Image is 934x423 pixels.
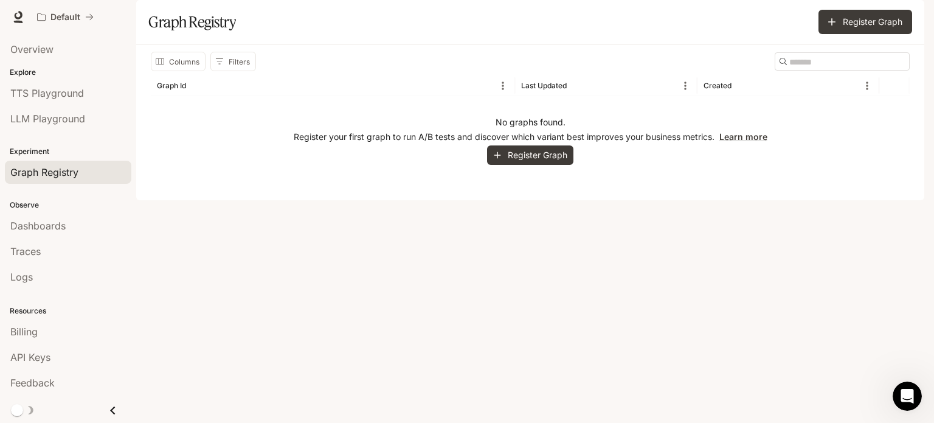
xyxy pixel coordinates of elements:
[32,5,99,29] button: All workspaces
[50,12,80,23] p: Default
[487,145,573,166] button: Register Graph
[733,77,751,95] button: Sort
[494,77,512,95] button: Menu
[151,52,206,71] button: Select columns
[148,10,236,34] h1: Graph Registry
[775,52,910,71] div: Search
[157,81,186,90] div: Graph Id
[858,77,876,95] button: Menu
[676,77,694,95] button: Menu
[719,131,767,142] a: Learn more
[187,77,206,95] button: Sort
[568,77,586,95] button: Sort
[818,10,912,34] button: Register Graph
[704,81,732,90] div: Created
[294,131,767,143] p: Register your first graph to run A/B tests and discover which variant best improves your business...
[210,52,256,71] button: Show filters
[496,116,566,128] p: No graphs found.
[521,81,567,90] div: Last Updated
[893,382,922,411] iframe: Intercom live chat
